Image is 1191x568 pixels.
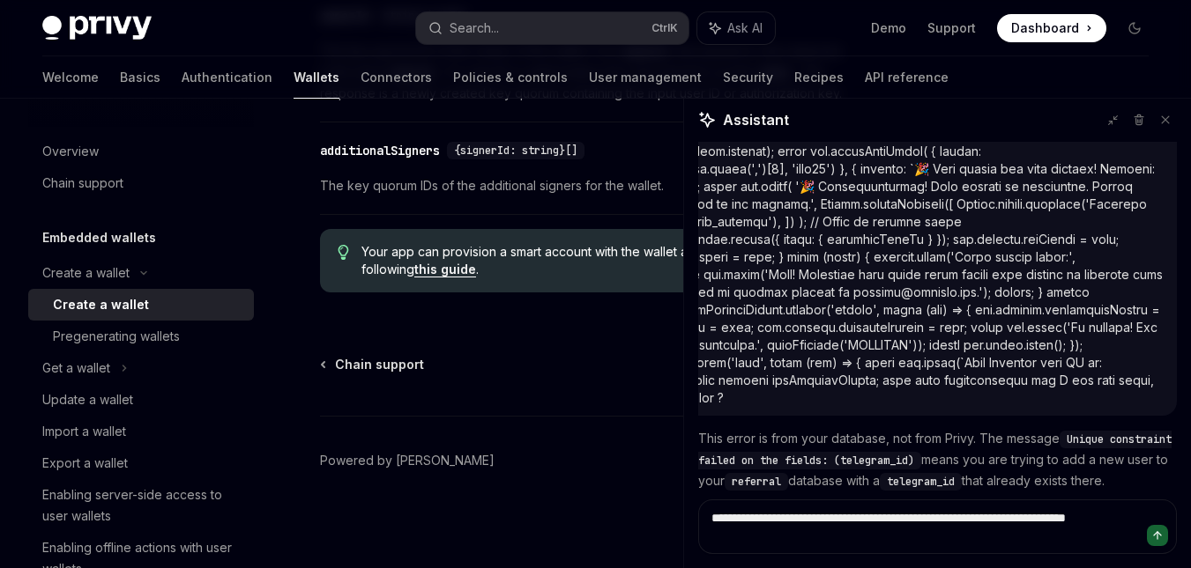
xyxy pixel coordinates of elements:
a: Powered by [PERSON_NAME] [320,452,495,469]
div: additionalSigners [320,142,440,159]
a: Support [927,19,976,37]
a: Policies & controls [453,56,568,99]
a: Wallets [294,56,339,99]
span: Chain support [335,356,424,373]
a: Update a wallet [28,384,254,416]
a: API reference [865,56,949,99]
a: Welcome [42,56,99,99]
span: Your app can provision a smart account with the wallet as a signer by following . [361,243,831,278]
a: Enabling server-side access to user wallets [28,479,254,532]
a: Overview [28,136,254,167]
a: Export a wallet [28,447,254,479]
div: Get a wallet [42,358,110,379]
a: User management [589,56,702,99]
div: Overview [42,141,99,162]
img: dark logo [42,16,152,41]
div: Export a wallet [42,453,128,474]
a: Recipes [794,56,844,99]
a: Import a wallet [28,416,254,447]
div: Create a wallet [42,262,130,284]
div: Import a wallet [42,421,126,442]
span: referral [732,475,781,489]
span: The key quorum IDs of the additional signers for the wallet. [320,175,849,196]
div: Create a wallet [53,294,149,315]
div: Update a wallet [42,389,133,410]
a: Pregenerating wallets [28,321,254,352]
span: Ask AI [727,19,763,37]
div: Chain support [42,173,123,194]
h5: Embedded wallets [42,227,156,248]
p: This error is from your database, not from Privy. The message means you are trying to add a new u... [698,428,1177,491]
a: Demo [871,19,906,37]
svg: Tip [338,245,350,261]
a: Authentication [182,56,272,99]
a: Dashboard [997,14,1106,42]
a: Create a wallet [28,289,254,321]
div: Search... [450,18,499,39]
a: Chain support [28,167,254,199]
span: Ctrl K [651,21,678,35]
span: {signerId: string}[] [454,144,577,158]
a: Security [723,56,773,99]
button: Search...CtrlK [416,12,689,44]
button: Toggle dark mode [1120,14,1149,42]
button: Ask AI [697,12,775,44]
a: Basics [120,56,160,99]
div: Pregenerating wallets [53,326,180,347]
a: Connectors [361,56,432,99]
span: telegram_id [887,475,955,489]
div: Enabling server-side access to user wallets [42,484,243,527]
span: Dashboard [1011,19,1079,37]
span: Assistant [723,109,789,130]
a: Chain support [322,356,424,373]
button: Send message [1147,525,1168,546]
a: this guide [414,262,476,277]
